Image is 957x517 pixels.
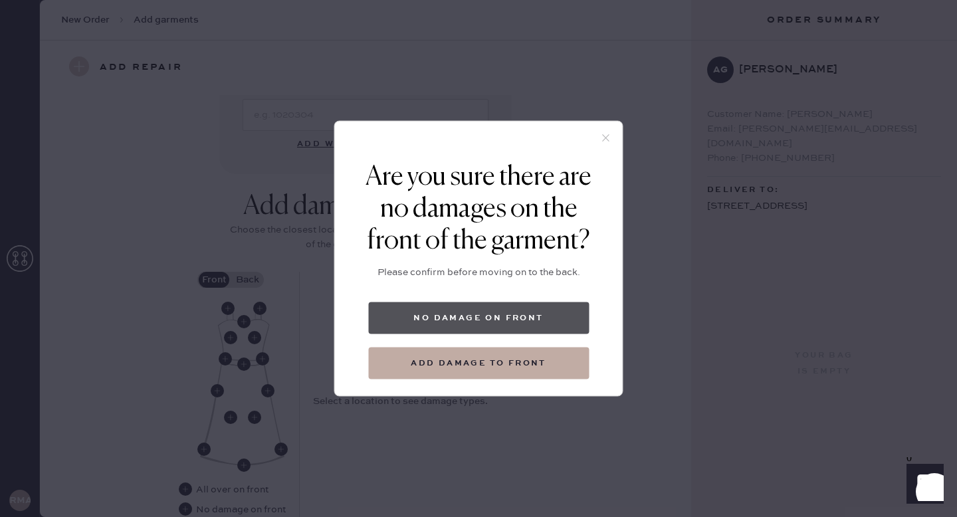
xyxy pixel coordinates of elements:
div: Are you sure there are no damages on the front of the garment? [355,161,603,257]
button: No damage on front [368,302,589,334]
div: Please confirm before moving on to the back. [377,265,580,280]
iframe: Front Chat [894,457,951,514]
button: Add damage to front [368,348,589,379]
